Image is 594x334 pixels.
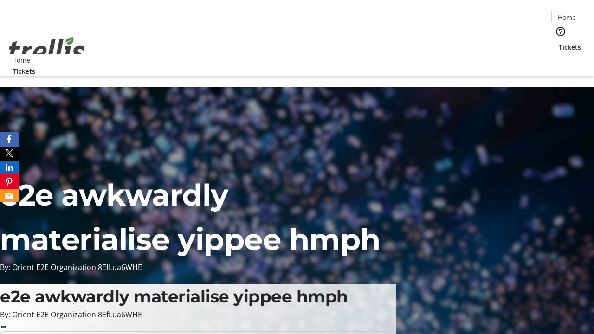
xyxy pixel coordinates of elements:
a: Tickets [6,66,43,76]
a: Home [6,55,36,65]
a: Tickets [551,42,588,52]
button: Help [551,22,570,41]
span: Tickets [559,42,581,52]
span: Tickets [13,66,35,76]
span: Home [558,13,576,22]
img: Orient E2E Organization 8EfLua6WHE's Logo [6,26,88,73]
span: Home [12,55,30,65]
a: Home [552,13,581,22]
button: Cart [551,52,570,71]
